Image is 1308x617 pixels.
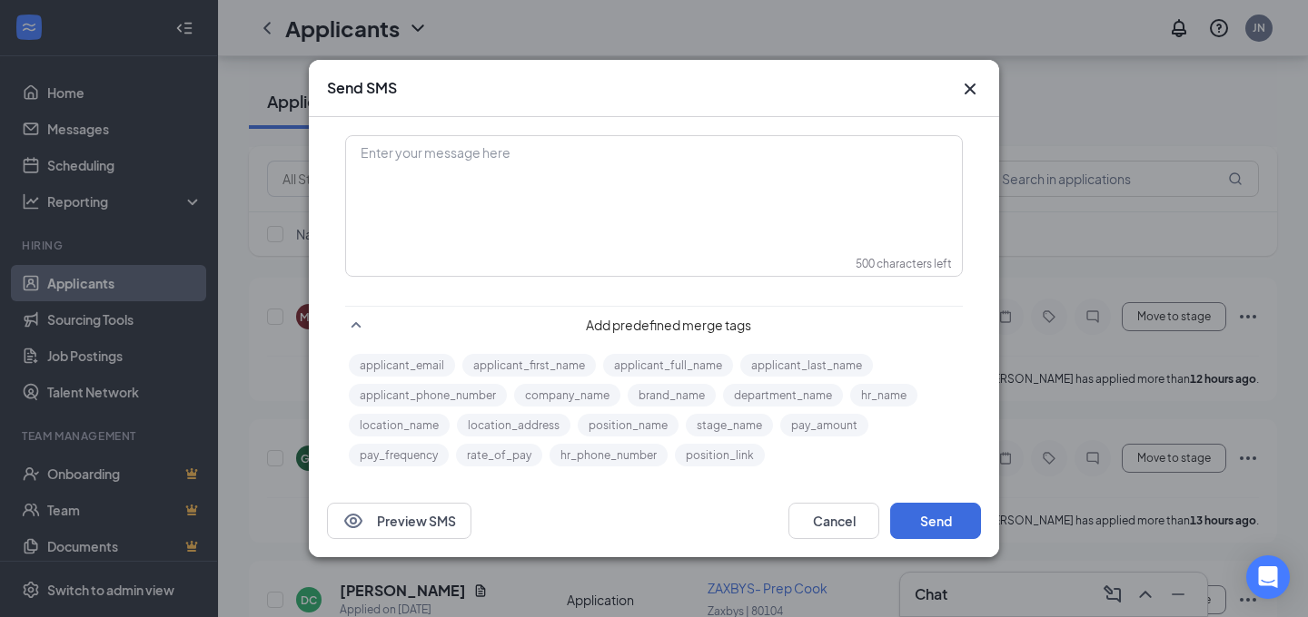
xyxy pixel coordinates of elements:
[1246,555,1290,599] div: Open Intercom Messenger
[675,444,765,466] button: position_link
[342,510,364,532] svg: Eye
[603,354,733,377] button: applicant_full_name
[578,414,679,436] button: position_name
[514,384,620,406] button: company_name
[723,384,843,406] button: department_name
[349,414,450,436] button: location_name
[345,314,367,336] svg: SmallChevronUp
[349,444,449,466] button: pay_frequency
[788,503,879,539] button: Cancel
[856,256,952,271] div: 500 characters left
[628,384,716,406] button: brand_name
[327,78,397,98] h3: Send SMS
[890,503,981,539] button: Send
[349,354,455,377] button: applicant_email
[959,78,981,100] svg: Cross
[457,414,570,436] button: location_address
[780,414,868,436] button: pay_amount
[550,444,668,466] button: hr_phone_number
[740,354,873,377] button: applicant_last_name
[374,316,963,334] span: Add predefined merge tags
[850,384,917,406] button: hr_name
[345,306,963,336] div: Add predefined merge tags
[462,354,596,377] button: applicant_first_name
[456,444,542,466] button: rate_of_pay
[959,78,981,100] button: Close
[327,503,471,539] button: EyePreview SMS
[349,384,507,406] button: applicant_phone_number
[686,414,773,436] button: stage_name
[347,137,961,228] div: Enter your message here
